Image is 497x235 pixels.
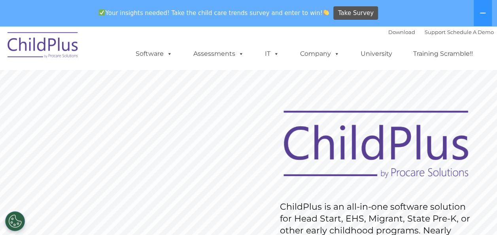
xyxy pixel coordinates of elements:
img: ChildPlus by Procare Solutions [4,27,83,66]
img: 👏 [323,9,329,15]
a: Training Scramble!! [405,46,481,62]
a: Assessments [185,46,252,62]
span: Your insights needed! Take the child care trends survey and enter to win! [96,5,333,21]
span: Take Survey [338,6,374,20]
a: Take Survey [333,6,378,20]
a: University [353,46,400,62]
a: IT [257,46,287,62]
img: ✅ [99,9,105,15]
a: Company [292,46,348,62]
button: Cookies Settings [5,211,25,231]
a: Software [128,46,180,62]
a: Schedule A Demo [447,29,494,35]
a: Support [425,29,446,35]
font: | [388,29,494,35]
a: Download [388,29,415,35]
